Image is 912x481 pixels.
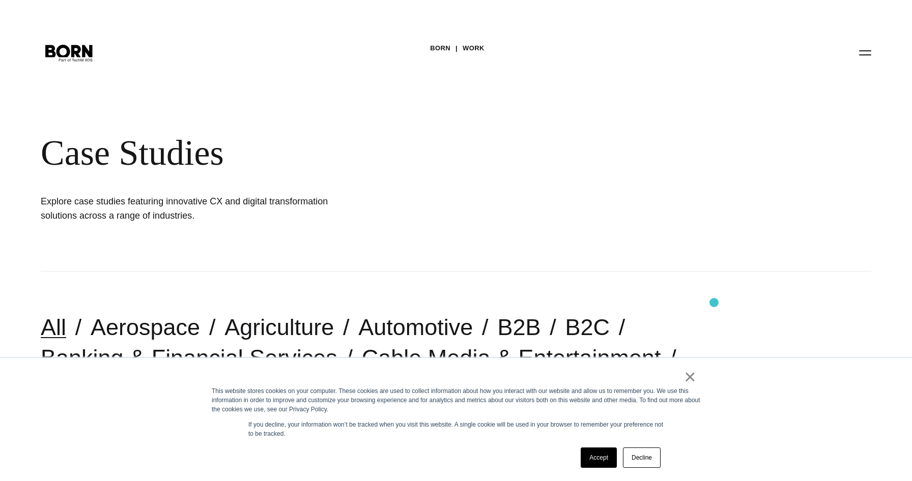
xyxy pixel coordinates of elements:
[91,314,200,340] a: Aerospace
[248,420,664,438] p: If you decline, your information won’t be tracked when you visit this website. A single cookie wi...
[362,345,661,371] a: Cable Media & Entertainment
[41,345,337,371] a: Banking & Financial Services
[565,314,610,340] a: B2C
[41,314,66,340] a: All
[41,132,621,174] div: Case Studies
[853,42,877,63] button: Open
[430,41,450,56] a: BORN
[358,314,473,340] a: Automotive
[224,314,334,340] a: Agriculture
[463,41,484,56] a: Work
[581,447,617,468] a: Accept
[497,314,540,340] a: B2B
[212,386,700,414] div: This website stores cookies on your computer. These cookies are used to collect information about...
[623,447,661,468] a: Decline
[684,372,696,381] a: ×
[41,194,346,223] h1: Explore case studies featuring innovative CX and digital transformation solutions across a range ...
